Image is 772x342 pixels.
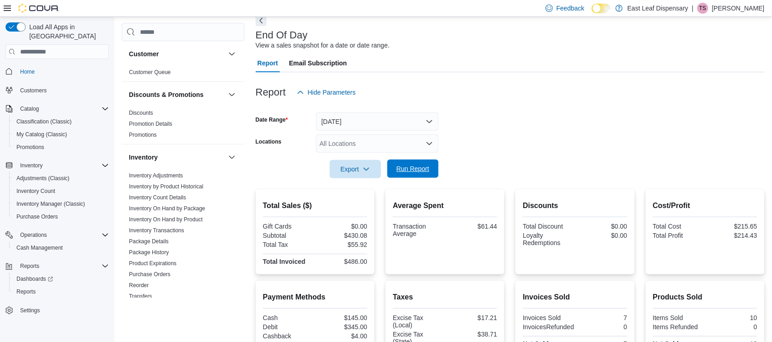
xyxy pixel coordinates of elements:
[692,3,694,14] p: |
[129,205,205,212] a: Inventory On Hand by Package
[653,232,703,239] div: Total Profit
[263,258,306,265] strong: Total Invoiced
[20,105,39,112] span: Catalog
[2,260,113,273] button: Reports
[129,110,153,116] a: Discounts
[317,223,367,230] div: $0.00
[226,89,237,100] button: Discounts & Promotions
[226,152,237,163] button: Inventory
[16,200,85,208] span: Inventory Manager (Classic)
[13,173,73,184] a: Adjustments (Classic)
[13,211,109,222] span: Purchase Orders
[707,314,757,321] div: 10
[699,3,706,14] span: TS
[16,213,58,220] span: Purchase Orders
[2,159,113,172] button: Inventory
[129,109,153,117] span: Discounts
[20,307,40,314] span: Settings
[13,186,109,197] span: Inventory Count
[592,4,611,13] input: Dark Mode
[129,172,183,179] span: Inventory Adjustments
[13,142,48,153] a: Promotions
[20,231,47,239] span: Operations
[5,61,109,341] nav: Complex example
[653,292,757,303] h2: Products Sold
[122,107,245,144] div: Discounts & Promotions
[16,261,109,272] span: Reports
[697,3,708,14] div: Taylor Smith
[16,65,109,77] span: Home
[13,129,71,140] a: My Catalog (Classic)
[393,292,497,303] h2: Taxes
[523,232,573,246] div: Loyalty Redemptions
[316,112,439,131] button: [DATE]
[122,170,245,305] div: Inventory
[256,138,282,145] label: Locations
[129,216,203,223] span: Inventory On Hand by Product
[317,332,367,340] div: $4.00
[308,88,356,97] span: Hide Parameters
[226,48,237,59] button: Customer
[129,238,169,245] a: Package Details
[129,69,171,76] span: Customer Queue
[129,90,225,99] button: Discounts & Promotions
[2,102,113,115] button: Catalog
[129,194,186,201] a: Inventory Count Details
[129,260,177,267] a: Product Expirations
[256,116,288,123] label: Date Range
[712,3,765,14] p: [PERSON_NAME]
[16,275,53,283] span: Dashboards
[13,186,59,197] a: Inventory Count
[557,4,584,13] span: Feedback
[523,200,627,211] h2: Discounts
[577,223,627,230] div: $0.00
[129,49,159,59] h3: Customer
[122,67,245,81] div: Customer
[16,131,67,138] span: My Catalog (Classic)
[2,64,113,78] button: Home
[393,223,443,237] div: Transaction Average
[2,304,113,317] button: Settings
[13,273,57,284] a: Dashboards
[653,323,703,331] div: Items Refunded
[578,323,627,331] div: 0
[129,249,169,256] a: Package History
[129,293,152,300] span: Transfers
[263,200,367,211] h2: Total Sales ($)
[129,227,184,234] a: Inventory Transactions
[16,305,43,316] a: Settings
[16,160,109,171] span: Inventory
[263,314,313,321] div: Cash
[16,305,109,316] span: Settings
[592,13,592,14] span: Dark Mode
[16,288,36,295] span: Reports
[447,314,497,321] div: $17.21
[9,285,113,298] button: Reports
[2,84,113,97] button: Customers
[129,69,171,75] a: Customer Queue
[20,262,39,270] span: Reports
[16,103,43,114] button: Catalog
[13,198,89,209] a: Inventory Manager (Classic)
[256,87,286,98] h3: Report
[129,282,149,289] span: Reorder
[9,115,113,128] button: Classification (Classic)
[263,332,313,340] div: Cashback
[330,160,381,178] button: Export
[707,323,757,331] div: 0
[129,121,172,127] a: Promotion Details
[129,183,204,190] a: Inventory by Product Historical
[9,128,113,141] button: My Catalog (Classic)
[129,90,204,99] h3: Discounts & Promotions
[335,160,375,178] span: Export
[13,286,39,297] a: Reports
[577,232,627,239] div: $0.00
[9,210,113,223] button: Purchase Orders
[16,230,51,240] button: Operations
[9,185,113,198] button: Inventory Count
[263,241,313,248] div: Total Tax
